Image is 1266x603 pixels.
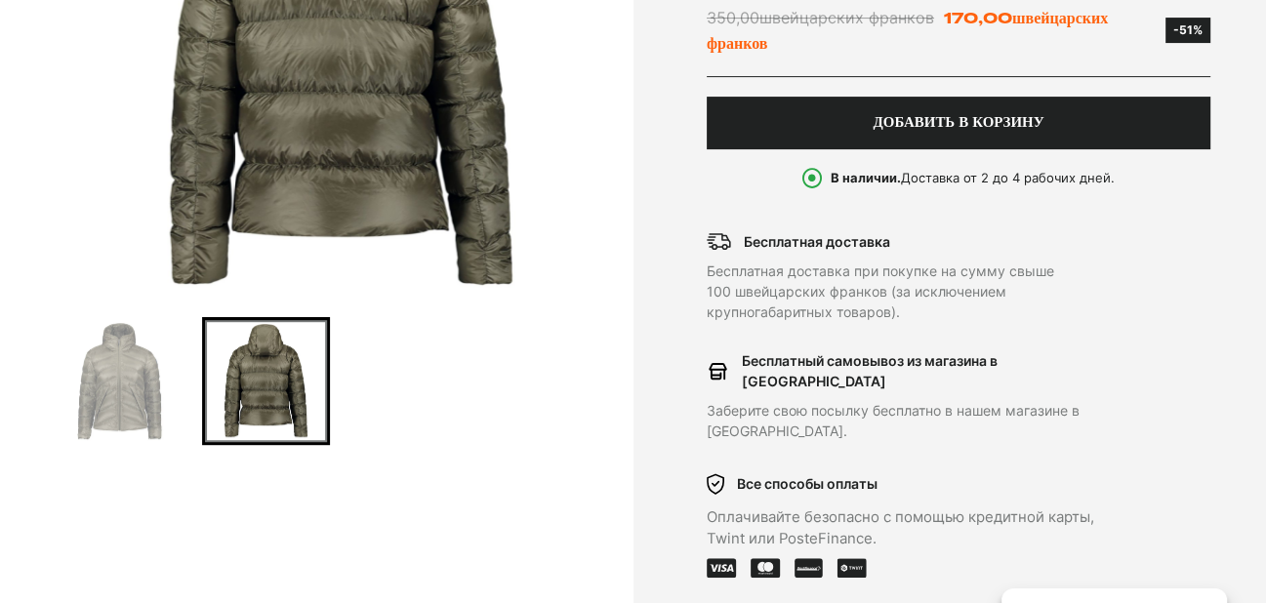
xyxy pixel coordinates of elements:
[901,170,1115,185] font: Доставка от 2 до 4 рабочих дней.
[707,262,1054,320] font: Бесплатная доставка при покупке на сумму свыше 100 швейцарских франков (за исключением крупногаба...
[742,352,998,389] font: Бесплатный самовывоз из магазина в [GEOGRAPHIC_DATA]
[707,97,1210,149] button: Добавить в корзину
[759,8,934,27] font: швейцарских франков
[737,475,878,492] font: Все способы оплаты
[707,8,759,27] font: 350,00
[56,317,184,445] div: Перейти к слайду 1
[1173,22,1203,37] font: -51%
[744,233,890,250] font: Бесплатная доставка
[873,113,1043,131] font: Добавить в корзину
[707,402,1080,439] font: Заберите свою посылку бесплатно в нашем магазине в [GEOGRAPHIC_DATA].
[831,170,901,185] font: В наличии.
[944,9,1012,27] font: 170,00
[202,317,330,445] div: Перейти к слайду 2
[707,508,1094,547] font: Оплачивайте безопасно с помощью кредитной карты, Twint или PosteFinance.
